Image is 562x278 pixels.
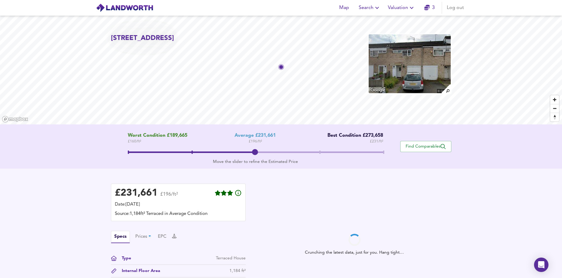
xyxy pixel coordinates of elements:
[424,4,435,12] a: 3
[400,141,451,152] button: Find Comparables
[388,4,415,12] span: Valuation
[128,133,187,139] span: Worst Condition £189,665
[135,234,152,240] button: Prices
[115,211,242,217] div: Source: 1,184ft² Terraced in Average Condition
[128,139,187,145] span: £ 160 / ft²
[117,255,131,261] div: Type
[420,2,439,14] button: 3
[249,139,262,145] span: £ 196 / ft²
[111,34,174,43] h2: [STREET_ADDRESS]
[550,95,559,104] button: Zoom in
[305,246,404,255] span: Crunching the latest data, just for you. Hang tight…
[335,2,354,14] button: Map
[216,255,246,261] div: Terraced House
[359,4,381,12] span: Search
[128,159,383,165] div: Move the slider to refine the Estimated Price
[115,189,158,198] div: £ 231,661
[447,4,464,12] span: Log out
[111,231,130,243] button: Specs
[404,144,448,149] span: Find Comparables
[534,258,548,272] div: Open Intercom Messenger
[370,139,383,145] span: £ 231 / ft²
[356,2,383,14] button: Search
[323,133,383,139] div: Best Condition £273,658
[444,2,466,14] button: Log out
[117,268,160,274] div: Internal Floor Area
[235,133,276,139] div: Average £231,661
[550,104,559,113] button: Zoom out
[385,2,418,14] button: Valuation
[96,3,153,12] img: logo
[337,4,352,12] span: Map
[550,113,559,121] button: Reset bearing to north
[158,234,167,240] button: EPC
[368,34,451,94] img: property
[2,116,28,123] a: Mapbox homepage
[441,84,451,94] img: search
[115,201,242,208] div: Date: [DATE]
[229,268,246,274] div: 1,184 ft²
[160,192,178,201] span: £196/ft²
